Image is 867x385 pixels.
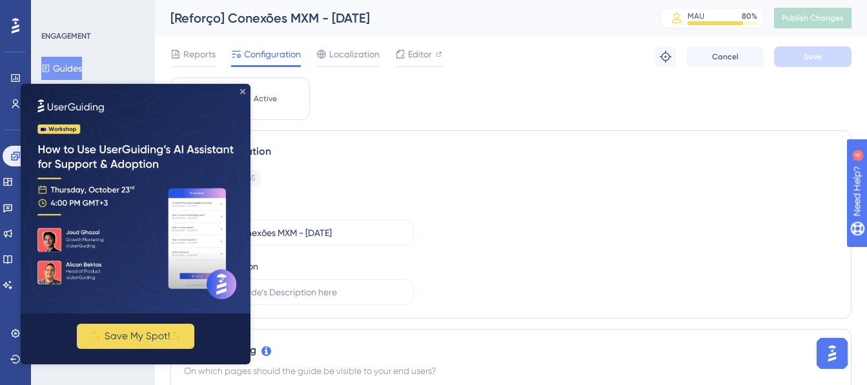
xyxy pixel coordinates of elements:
div: Page Targeting [184,342,838,358]
span: Editor [408,46,432,62]
div: ENGAGEMENT [41,31,90,41]
span: Localization [329,46,380,62]
span: Save [804,52,822,62]
button: ✨ Save My Spot!✨ [56,240,174,265]
button: Save [774,46,852,67]
span: Configuration [244,46,301,62]
div: MAU [688,11,704,21]
div: Guide Information [184,144,838,159]
button: Publish Changes [774,8,852,28]
span: Publish Changes [782,13,844,23]
div: On which pages should the guide be visible to your end users? [184,363,838,379]
div: Close Preview [219,5,225,10]
input: Type your Guide’s Description here [195,285,403,299]
iframe: UserGuiding AI Assistant Launcher [813,334,852,373]
div: [Reforço] Conexões MXM - [DATE] [170,9,628,27]
span: Need Help? [30,3,81,19]
div: 4 [90,6,94,17]
span: Reports [183,46,216,62]
input: Type your Guide’s Name here [195,226,403,240]
button: Guides [41,57,82,80]
span: Active [254,94,277,104]
div: 80 % [742,11,757,21]
button: Cancel [686,46,764,67]
span: Cancel [712,52,739,62]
